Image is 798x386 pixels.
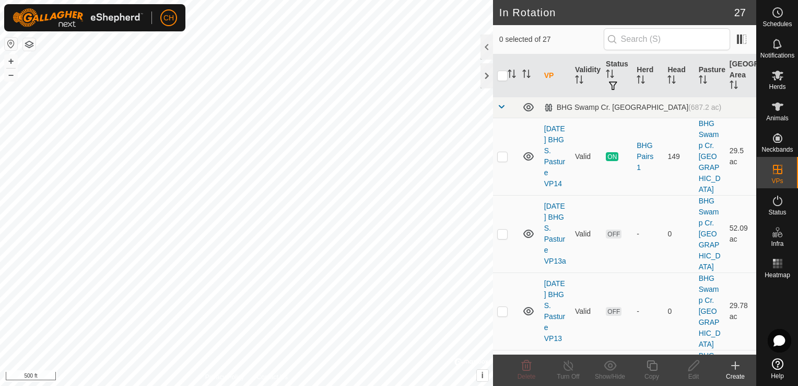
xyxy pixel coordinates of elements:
[699,197,721,271] a: BHG Swamp Cr. [GEOGRAPHIC_DATA]
[663,273,694,350] td: 0
[604,28,730,50] input: Search (S)
[725,54,756,97] th: [GEOGRAPHIC_DATA] Area
[730,82,738,90] p-sorticon: Activate to sort
[637,306,659,317] div: -
[499,6,734,19] h2: In Rotation
[544,279,565,343] a: [DATE] BHG S. Pasture VP13
[13,8,143,27] img: Gallagher Logo
[762,21,792,27] span: Schedules
[768,209,786,215] span: Status
[725,118,756,195] td: 29.5 ac
[540,54,571,97] th: VP
[205,372,244,382] a: Privacy Policy
[508,71,516,80] p-sorticon: Activate to sort
[544,103,721,112] div: BHG Swamp Cr. [GEOGRAPHIC_DATA]
[606,307,621,316] span: OFF
[761,146,793,153] span: Neckbands
[163,13,174,24] span: CH
[663,118,694,195] td: 149
[477,370,488,381] button: i
[771,373,784,379] span: Help
[699,119,721,194] a: BHG Swamp Cr. [GEOGRAPHIC_DATA]
[766,115,789,121] span: Animals
[688,103,721,111] span: (687.2 ac)
[771,241,783,247] span: Infra
[5,69,17,81] button: –
[725,273,756,350] td: 29.78 ac
[725,195,756,273] td: 52.09 ac
[571,54,602,97] th: Validity
[571,273,602,350] td: Valid
[631,372,673,381] div: Copy
[575,77,583,85] p-sorticon: Activate to sort
[499,34,604,45] span: 0 selected of 27
[771,178,783,184] span: VPs
[571,195,602,273] td: Valid
[518,373,536,380] span: Delete
[695,54,725,97] th: Pasture
[637,140,659,173] div: BHG Pairs 1
[606,71,614,80] p-sorticon: Activate to sort
[482,371,484,380] span: i
[606,230,621,239] span: OFF
[606,152,618,161] span: ON
[769,84,785,90] span: Herds
[637,77,645,85] p-sorticon: Activate to sort
[547,372,589,381] div: Turn Off
[522,71,531,80] p-sorticon: Activate to sort
[632,54,663,97] th: Herd
[589,372,631,381] div: Show/Hide
[757,354,798,383] a: Help
[765,272,790,278] span: Heatmap
[663,195,694,273] td: 0
[637,229,659,240] div: -
[602,54,632,97] th: Status
[5,55,17,67] button: +
[544,202,566,265] a: [DATE] BHG S. Pasture VP13a
[257,372,288,382] a: Contact Us
[23,38,36,51] button: Map Layers
[699,77,707,85] p-sorticon: Activate to sort
[734,5,746,20] span: 27
[667,77,676,85] p-sorticon: Activate to sort
[5,38,17,50] button: Reset Map
[544,124,565,188] a: [DATE] BHG S. Pasture VP14
[663,54,694,97] th: Head
[760,52,794,59] span: Notifications
[699,274,721,348] a: BHG Swamp Cr. [GEOGRAPHIC_DATA]
[571,118,602,195] td: Valid
[714,372,756,381] div: Create
[673,372,714,381] div: Edit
